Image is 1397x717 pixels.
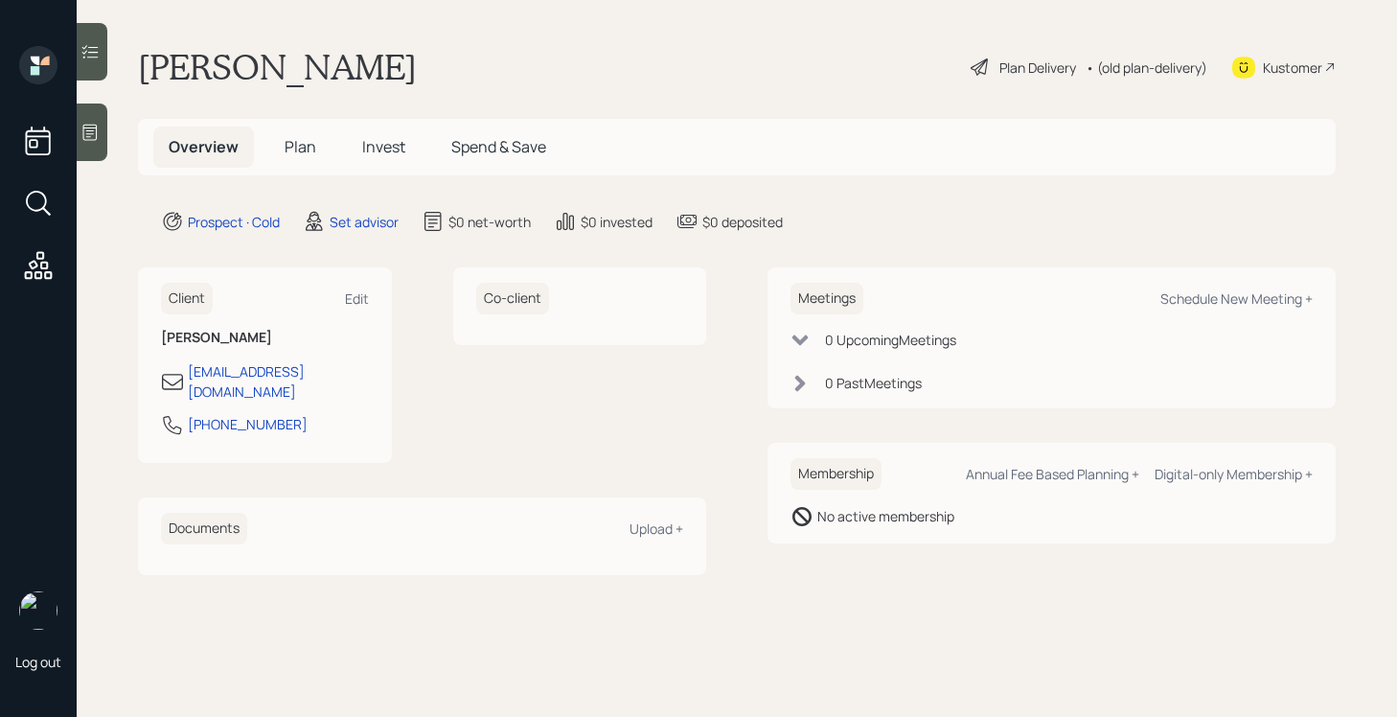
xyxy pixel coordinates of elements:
h6: Membership [790,458,882,490]
div: $0 deposited [702,212,783,232]
h6: [PERSON_NAME] [161,330,369,346]
div: Log out [15,653,61,671]
div: Schedule New Meeting + [1160,289,1313,308]
div: Annual Fee Based Planning + [966,465,1139,483]
div: 0 Upcoming Meeting s [825,330,956,350]
div: 0 Past Meeting s [825,373,922,393]
span: Plan [285,136,316,157]
div: Upload + [630,520,683,538]
div: Edit [345,289,369,308]
div: [PHONE_NUMBER] [188,414,308,434]
img: retirable_logo.png [19,591,57,630]
div: Set advisor [330,212,399,232]
h6: Client [161,283,213,314]
h6: Documents [161,513,247,544]
h1: [PERSON_NAME] [138,46,417,88]
div: Plan Delivery [999,58,1076,78]
div: [EMAIL_ADDRESS][DOMAIN_NAME] [188,361,369,402]
div: $0 invested [581,212,653,232]
span: Invest [362,136,405,157]
div: $0 net-worth [448,212,531,232]
div: Digital-only Membership + [1155,465,1313,483]
span: Overview [169,136,239,157]
h6: Co-client [476,283,549,314]
div: Kustomer [1263,58,1322,78]
div: No active membership [817,506,954,526]
span: Spend & Save [451,136,546,157]
div: • (old plan-delivery) [1086,58,1207,78]
h6: Meetings [790,283,863,314]
div: Prospect · Cold [188,212,280,232]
